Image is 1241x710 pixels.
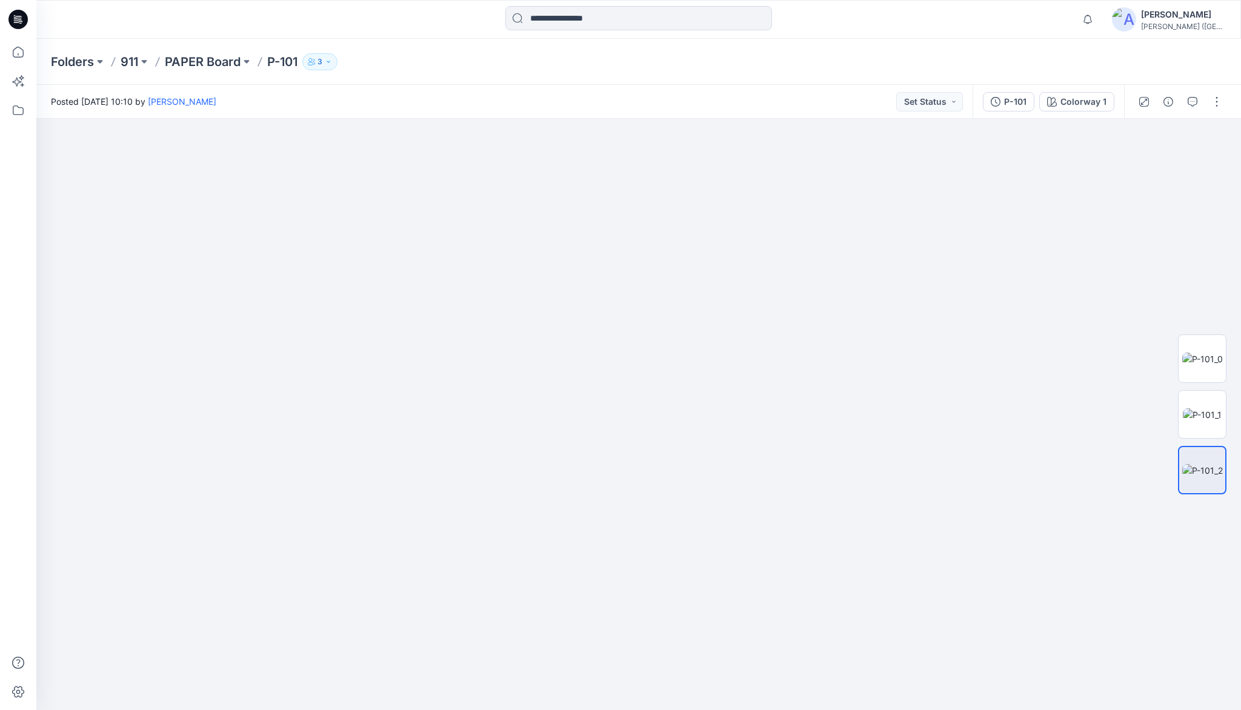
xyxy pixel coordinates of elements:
div: P-101 [1004,95,1026,108]
span: Posted [DATE] 10:10 by [51,95,216,108]
img: P-101_1 [1183,408,1222,421]
img: avatar [1112,7,1136,32]
button: 3 [302,53,338,70]
p: P-101 [267,53,298,70]
a: Folders [51,53,94,70]
img: P-101_0 [1182,353,1223,365]
div: [PERSON_NAME] [1141,7,1226,22]
div: Colorway 1 [1060,95,1106,108]
button: Details [1159,92,1178,111]
a: 911 [121,53,138,70]
div: [PERSON_NAME] ([GEOGRAPHIC_DATA]) Exp... [1141,22,1226,31]
img: P-101_2 [1182,464,1223,477]
button: Colorway 1 [1039,92,1114,111]
a: PAPER Board [165,53,241,70]
button: P-101 [983,92,1034,111]
a: [PERSON_NAME] [148,96,216,107]
img: eyJhbGciOiJIUzI1NiIsImtpZCI6IjAiLCJzbHQiOiJzZXMiLCJ0eXAiOiJKV1QifQ.eyJkYXRhIjp7InR5cGUiOiJzdG9yYW... [331,61,947,710]
p: 3 [318,55,322,68]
